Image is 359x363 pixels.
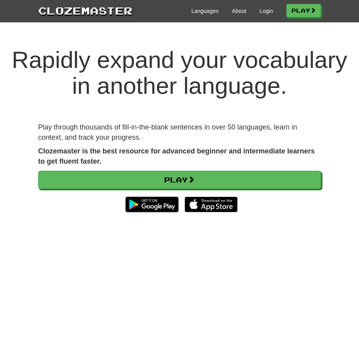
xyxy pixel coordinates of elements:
[38,147,315,165] strong: Clozemaster is the best resource for advanced beginner and intermediate learners to get fluent fa...
[232,7,246,15] a: About
[185,197,238,212] img: Download_on_the_App_Store_Badge_US-UK_135x40-25178aeef6eb6b83b96f5f2d004eda3bffbb37122de64afbaef7...
[38,171,321,189] a: Play
[260,7,273,15] a: Login
[191,7,218,15] a: Languages
[286,4,321,17] a: Play
[38,122,321,142] p: Play through thousands of fill-in-the-blank sentences in over 50 languages, learn in context, and...
[121,193,182,216] img: Get it on Google Play
[38,3,132,18] a: Clozemaster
